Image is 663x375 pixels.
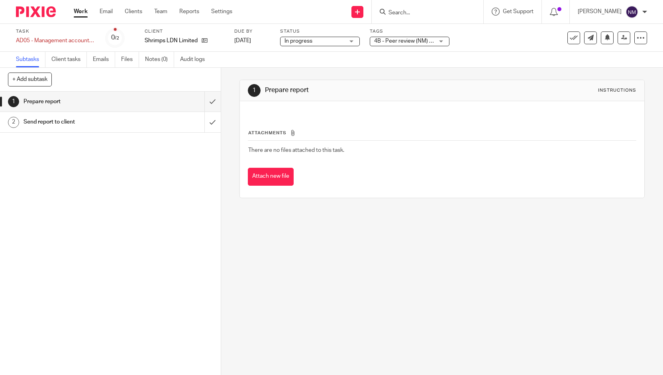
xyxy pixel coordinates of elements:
[374,38,437,44] span: 4B - Peer review (NM) + 1
[145,37,198,45] p: Shrimps LDN Limited
[578,8,622,16] p: [PERSON_NAME]
[234,28,270,35] label: Due by
[234,38,251,43] span: [DATE]
[16,37,96,45] div: AD05 - Management accounts (monthly) - July 31, 2025
[8,73,52,86] button: + Add subtask
[204,92,221,112] div: Mark as done
[154,8,167,16] a: Team
[93,52,115,67] a: Emails
[598,87,636,94] div: Instructions
[179,8,199,16] a: Reports
[626,6,638,18] img: svg%3E
[115,36,119,40] small: /2
[601,31,614,44] button: Snooze task
[24,116,139,128] h1: Send report to client
[100,8,113,16] a: Email
[248,131,286,135] span: Attachments
[202,37,208,43] i: Open client page
[388,10,459,17] input: Search
[211,8,232,16] a: Settings
[145,52,174,67] a: Notes (0)
[180,52,211,67] a: Audit logs
[125,8,142,16] a: Clients
[16,52,45,67] a: Subtasks
[248,168,294,186] button: Attach new file
[8,117,19,128] div: 2
[584,31,597,44] a: Send new email to Shrimps LDN Limited
[370,28,449,35] label: Tags
[204,112,221,132] div: Mark as done
[24,96,139,108] h1: Prepare report
[74,8,88,16] a: Work
[8,96,19,107] div: 1
[16,6,56,17] img: Pixie
[248,147,344,153] span: There are no files attached to this task.
[16,28,96,35] label: Task
[145,28,224,35] label: Client
[16,37,96,45] div: AD05 - Management accounts (monthly) - [DATE]
[248,84,261,97] div: 1
[265,86,459,94] h1: Prepare report
[51,52,87,67] a: Client tasks
[111,33,119,42] div: 0
[280,28,360,35] label: Status
[618,31,630,44] a: Reassign task
[121,52,139,67] a: Files
[284,38,312,44] span: In progress
[503,9,534,14] span: Get Support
